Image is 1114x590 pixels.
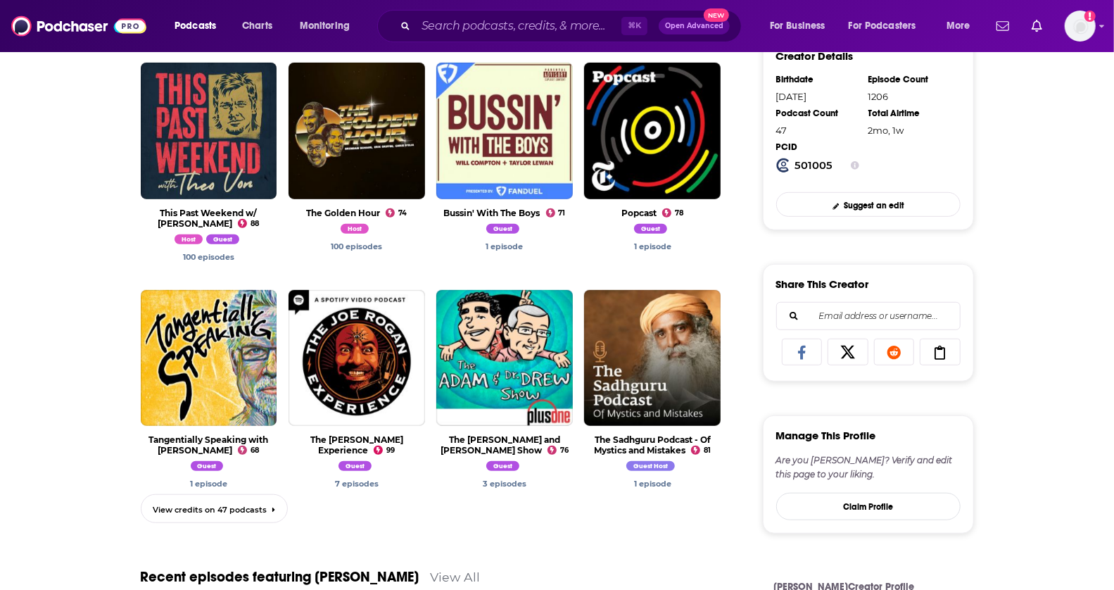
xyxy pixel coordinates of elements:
span: Logged in as jacruz [1065,11,1096,42]
a: The Joe Rogan Experience [310,434,403,456]
img: User Profile [1065,11,1096,42]
button: open menu [760,15,843,37]
h3: Creator Details [776,49,854,63]
a: Theo Von [486,463,523,473]
a: 81 [691,446,711,455]
a: The Adam and Dr. Drew Show [441,434,560,456]
span: 88 [251,221,259,227]
a: 71 [546,208,566,218]
span: 78 [675,211,683,216]
div: 47 [776,125,859,136]
div: Search podcasts, credits, & more... [391,10,755,42]
div: Episode Count [868,74,951,85]
span: 81 [704,448,711,453]
a: Theo Von [626,463,678,473]
strong: 501005 [795,159,833,172]
input: Email address or username... [788,303,949,329]
a: Popcast [621,208,657,218]
a: Share on Facebook [782,339,823,365]
svg: Add a profile image [1084,11,1096,22]
a: 74 [386,208,407,218]
span: 71 [558,211,565,216]
a: Suggest an edit [776,192,961,217]
span: Host [175,234,203,244]
a: Recent episodes featuring [PERSON_NAME] [141,568,419,586]
a: Theo Von [206,237,243,246]
a: Theo Von [634,226,671,236]
a: Theo Von [634,241,671,251]
span: For Business [770,16,825,36]
div: Podcast Count [776,108,859,119]
span: 74 [398,211,407,216]
span: Guest [206,234,239,244]
a: Tangentially Speaking with Christopher Ryan [148,434,268,456]
img: Podchaser Creator ID logo [776,158,790,172]
a: Theo Von [190,479,227,489]
img: Podchaser - Follow, Share and Rate Podcasts [11,13,146,39]
a: Theo Von [338,463,375,473]
a: 88 [238,219,259,228]
div: Are you [PERSON_NAME]? Verify and edit this page to your liking. [776,453,961,482]
button: open menu [165,15,234,37]
a: Theo Von [183,252,234,262]
a: Theo Von [175,237,206,246]
span: Guest [338,461,372,471]
span: Guest [486,224,519,234]
a: Charts [233,15,281,37]
button: Claim Profile [776,493,961,520]
input: Search podcasts, credits, & more... [416,15,621,37]
div: PCID [776,142,859,153]
span: Guest [634,224,667,234]
a: View All [431,570,481,584]
button: open menu [937,15,988,37]
a: Theo Von [191,463,227,473]
a: Theo Von [486,241,524,251]
span: Monitoring [300,16,350,36]
span: View credits on 47 podcasts [153,505,267,515]
a: The Sadhguru Podcast - Of Mystics and Mistakes [594,434,710,456]
span: ⌘ K [621,17,647,35]
span: Charts [242,16,272,36]
span: 99 [386,448,395,453]
span: New [704,8,729,22]
span: More [947,16,970,36]
a: Share on Reddit [874,339,915,365]
a: Show notifications dropdown [1026,14,1048,38]
button: Show Info [851,158,859,172]
span: Open Advanced [665,23,723,30]
span: 68 [251,448,259,453]
div: Search followers [776,302,961,330]
a: Copy Link [920,339,961,365]
span: For Podcasters [849,16,916,36]
h3: Manage This Profile [776,429,876,442]
span: 1637 hours, 13 minutes, 22 seconds [868,125,904,136]
a: Share on X/Twitter [828,339,868,365]
a: Theo Von [331,241,382,251]
a: This Past Weekend w/ Theo Von [158,208,257,229]
div: 1206 [868,91,951,102]
span: Podcasts [175,16,216,36]
span: Guest [486,461,519,471]
button: open menu [290,15,368,37]
a: Theo Von [335,479,379,489]
span: Guest Host [626,461,675,471]
a: Theo Von [486,226,523,236]
a: 68 [238,446,259,455]
a: The Golden Hour [306,208,380,218]
a: Theo Von [634,479,671,489]
a: Bussin' With The Boys [444,208,540,218]
span: Guest [191,461,224,471]
a: Show notifications dropdown [991,14,1015,38]
button: Open AdvancedNew [659,18,730,34]
a: Theo Von [341,226,372,236]
div: Total Airtime [868,108,951,119]
a: Theo Von [483,479,526,489]
button: Show profile menu [1065,11,1096,42]
a: View credits on 47 podcasts [141,494,288,523]
span: 76 [560,448,569,453]
span: Host [341,224,369,234]
h3: Share This Creator [776,277,869,291]
div: [DATE] [776,91,859,102]
a: 78 [662,208,683,218]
